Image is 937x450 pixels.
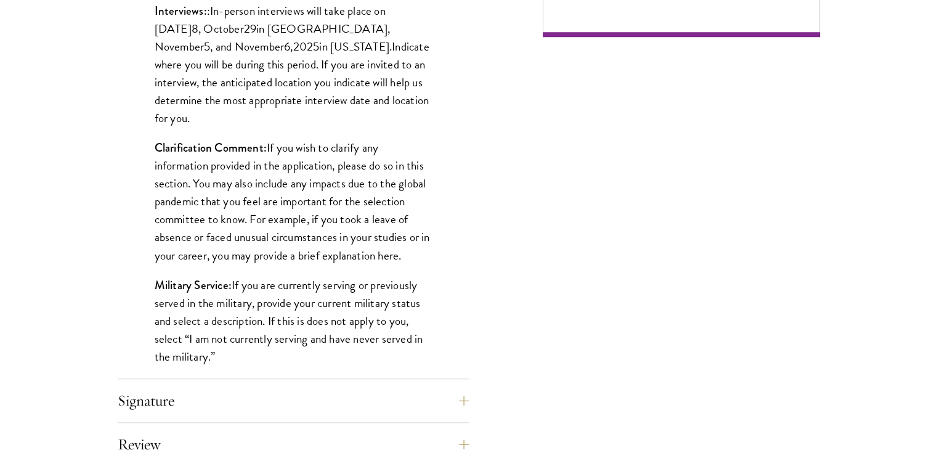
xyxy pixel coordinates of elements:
span: , October [198,20,244,38]
p: : Indicate where you will be during this period. If you are invited to an interview, the anticipa... [155,2,432,127]
span: in [GEOGRAPHIC_DATA], November [155,20,391,55]
span: , [290,38,293,55]
span: In-person interviews will take place on [DATE] [155,2,386,38]
span: 20 [293,38,307,55]
span: 25 [307,38,319,55]
strong: Interviews: [155,2,207,19]
strong: Clarification Comment: [155,139,267,156]
span: 5 [204,38,210,55]
p: If you wish to clarify any information provided in the application, please do so in this section.... [155,139,432,264]
span: in [US_STATE]. [319,38,392,55]
button: Signature [118,386,469,415]
span: 8 [192,20,198,38]
span: , and November [210,38,284,55]
strong: Military Service: [155,277,232,293]
span: 29 [244,20,256,38]
span: 6 [284,38,290,55]
p: If you are currently serving or previously served in the military, provide your current military ... [155,276,432,366]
